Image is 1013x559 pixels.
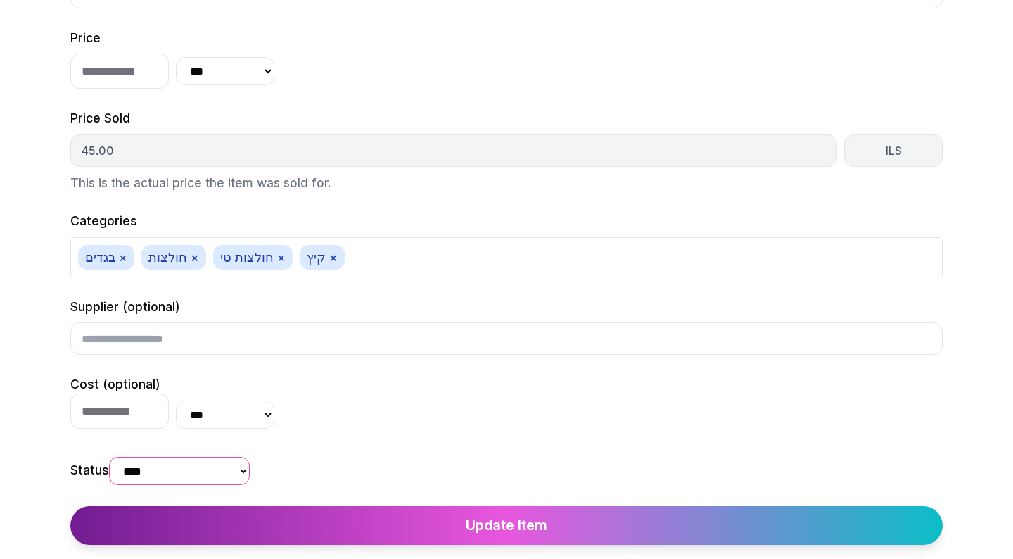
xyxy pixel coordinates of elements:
[213,245,293,270] span: חולצות טי
[70,463,109,477] label: Status
[141,245,206,270] span: חולצות
[844,134,943,167] div: ILS
[70,377,160,391] label: Cost (optional)
[70,134,837,167] div: 45.00
[119,249,127,266] button: ×
[70,30,101,45] label: Price
[70,111,130,125] label: Price Sold
[329,249,338,266] button: ×
[70,506,943,545] button: Update Item
[300,245,345,270] span: קיץ
[70,299,180,314] label: Supplier (optional)
[191,249,199,266] button: ×
[70,213,137,228] label: Categories
[78,245,134,270] span: בגדים
[70,174,943,191] p: This is the actual price the item was sold for.
[277,249,286,266] button: ×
